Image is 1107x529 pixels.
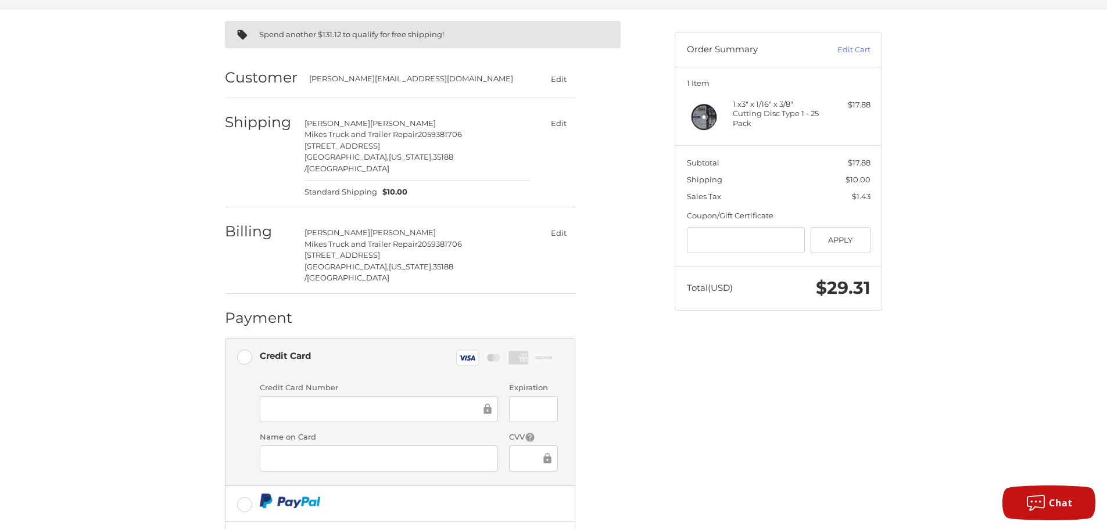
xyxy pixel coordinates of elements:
button: Edit [542,224,575,241]
iframe: Secure Credit Card Frame - Credit Card Number [268,402,481,416]
iframe: Secure Credit Card Frame - CVV [517,452,540,465]
span: $17.88 [848,158,870,167]
span: Standard Shipping [304,186,377,198]
button: Apply [811,227,870,253]
span: [PERSON_NAME] [304,118,370,128]
span: [PERSON_NAME] [304,228,370,237]
span: [PERSON_NAME] [370,118,436,128]
label: Expiration [509,382,557,394]
button: Edit [542,115,575,132]
div: [PERSON_NAME][EMAIL_ADDRESS][DOMAIN_NAME] [309,73,520,85]
span: 2059381706 [418,129,462,139]
div: $17.88 [825,99,870,111]
span: Chat [1049,496,1072,509]
span: [GEOGRAPHIC_DATA] [307,273,389,282]
button: Edit [542,70,575,87]
img: PayPal icon [260,494,321,508]
span: [US_STATE], [389,152,433,161]
iframe: Secure Credit Card Frame - Cardholder Name [268,452,490,465]
h2: Customer [225,69,298,87]
span: $10.00 [846,175,870,184]
div: Coupon/Gift Certificate [687,210,870,222]
span: [GEOGRAPHIC_DATA], [304,262,389,271]
span: Sales Tax [687,192,721,201]
div: Credit Card [260,346,311,365]
h2: Shipping [225,113,293,131]
label: CVV [509,431,557,443]
a: Edit Cart [812,44,870,56]
span: [GEOGRAPHIC_DATA] [307,164,389,173]
span: 35188 / [304,152,453,173]
span: Shipping [687,175,722,184]
span: Mikes Truck and Trailer Repair [304,239,418,249]
span: [STREET_ADDRESS] [304,250,380,260]
h2: Payment [225,309,293,327]
label: Credit Card Number [260,382,498,394]
h3: Order Summary [687,44,812,56]
span: $1.43 [852,192,870,201]
h4: 1 x 3" x 1/16" x 3/8" Cutting Disc Type 1 - 25 Pack [733,99,822,128]
span: Subtotal [687,158,719,167]
label: Name on Card [260,431,498,443]
button: Chat [1002,485,1095,520]
input: Gift Certificate or Coupon Code [687,227,805,253]
span: Total (USD) [687,282,733,293]
span: [STREET_ADDRESS] [304,141,380,150]
span: $10.00 [377,186,408,198]
span: Mikes Truck and Trailer Repair [304,129,418,139]
span: 2059381706 [418,239,462,249]
span: [PERSON_NAME] [370,228,436,237]
span: Spend another $131.12 to qualify for free shipping! [259,30,444,39]
span: [GEOGRAPHIC_DATA], [304,152,389,161]
iframe: Secure Credit Card Frame - Expiration Date [517,402,549,416]
span: $29.31 [816,277,870,298]
h3: 1 Item [687,78,870,88]
span: [US_STATE], [389,262,433,271]
h2: Billing [225,222,293,240]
